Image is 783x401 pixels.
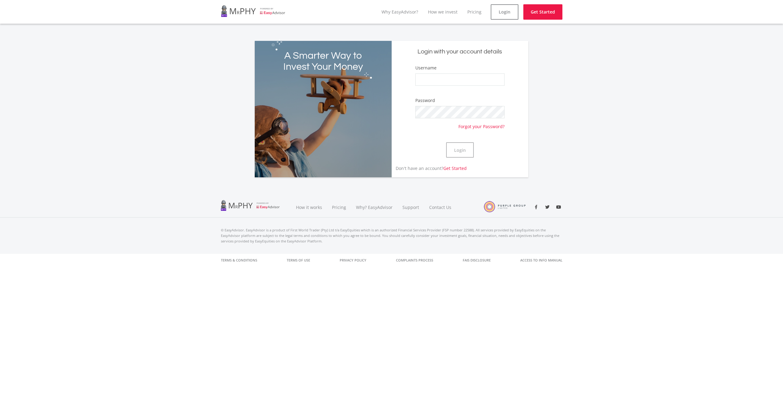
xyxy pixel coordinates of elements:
[221,227,562,244] p: © EasyAdvisor. EasyAdvisor is a product of First World Trader (Pty) Ltd t/a EasyEquities which is...
[491,4,518,20] a: Login
[523,4,562,20] a: Get Started
[291,197,327,218] a: How it works
[392,165,467,171] p: Don't have an account?
[340,254,366,267] a: Privacy Policy
[382,9,418,15] a: Why EasyAdvisor?
[458,118,505,130] a: Forgot your Password?
[221,254,257,267] a: Terms & Conditions
[397,197,424,218] a: Support
[396,254,433,267] a: Complaints Process
[415,65,437,71] label: Username
[287,254,310,267] a: Terms of Use
[424,197,457,218] a: Contact Us
[351,197,397,218] a: Why? EasyAdvisor
[282,50,364,73] h2: A Smarter Way to Invest Your Money
[443,165,467,171] a: Get Started
[327,197,351,218] a: Pricing
[396,48,524,56] h5: Login with your account details
[415,97,435,104] label: Password
[467,9,481,15] a: Pricing
[446,142,474,158] button: Login
[520,254,562,267] a: Access to Info Manual
[428,9,457,15] a: How we invest
[463,254,491,267] a: FAIS Disclosure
